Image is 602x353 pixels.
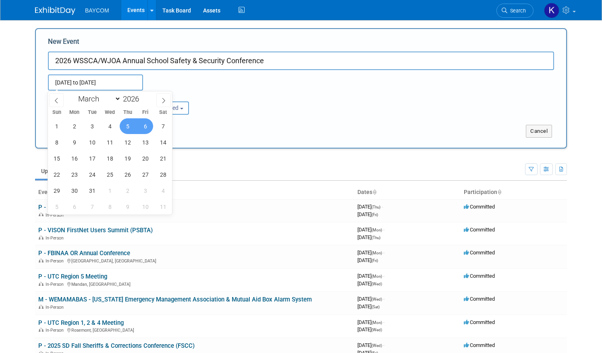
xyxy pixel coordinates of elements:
[464,319,495,325] span: Committed
[464,250,495,256] span: Committed
[38,227,153,234] a: P - VISON FirstNet Users Summit (PSBTA)
[120,183,135,198] span: April 2, 2026
[120,134,135,150] span: March 12, 2026
[102,134,118,150] span: March 11, 2026
[372,343,382,348] span: (Wed)
[120,167,135,182] span: March 26, 2026
[39,258,44,262] img: In-Person Event
[357,227,384,233] span: [DATE]
[35,163,82,179] a: Upcoming22
[46,235,66,241] span: In-Person
[372,205,380,209] span: (Thu)
[49,183,64,198] span: March 29, 2026
[372,213,378,217] span: (Fri)
[372,235,380,240] span: (Thu)
[35,7,75,15] img: ExhibitDay
[102,167,118,182] span: March 25, 2026
[35,186,354,199] th: Event
[357,211,378,217] span: [DATE]
[120,199,135,215] span: April 9, 2026
[120,118,135,134] span: March 5, 2026
[49,151,64,166] span: March 15, 2026
[84,151,100,166] span: March 17, 2026
[137,167,153,182] span: March 27, 2026
[102,183,118,198] span: April 1, 2026
[464,342,495,348] span: Committed
[496,4,533,18] a: Search
[84,118,100,134] span: March 3, 2026
[357,250,384,256] span: [DATE]
[119,110,137,115] span: Thu
[155,167,171,182] span: March 28, 2026
[354,186,461,199] th: Dates
[66,183,82,198] span: March 30, 2026
[464,273,495,279] span: Committed
[155,134,171,150] span: March 14, 2026
[48,110,66,115] span: Sun
[137,134,153,150] span: March 13, 2026
[38,250,130,257] a: P - FBINAA OR Annual Conference
[357,303,380,310] span: [DATE]
[357,281,382,287] span: [DATE]
[39,235,44,239] img: In-Person Event
[38,296,312,303] a: M - WEMAMABAS - [US_STATE] Emergency Management Association & Mutual Aid Box Alarm System
[83,110,101,115] span: Tue
[121,94,145,103] input: Year
[39,328,44,332] img: In-Person Event
[382,204,383,210] span: -
[155,183,171,198] span: April 4, 2026
[383,319,384,325] span: -
[372,297,382,301] span: (Wed)
[48,37,79,50] label: New Event
[372,228,382,232] span: (Mon)
[66,167,82,182] span: March 23, 2026
[46,258,66,264] span: In-Person
[507,8,526,14] span: Search
[85,7,109,14] span: BAYCOM
[66,110,83,115] span: Mon
[137,199,153,215] span: April 10, 2026
[383,296,384,302] span: -
[372,320,382,325] span: (Mon)
[39,282,44,286] img: In-Person Event
[102,118,118,134] span: March 4, 2026
[38,257,351,264] div: [GEOGRAPHIC_DATA], [GEOGRAPHIC_DATA]
[46,328,66,333] span: In-Person
[102,199,118,215] span: April 8, 2026
[75,94,121,104] select: Month
[372,189,376,195] a: Sort by Start Date
[383,227,384,233] span: -
[66,134,82,150] span: March 9, 2026
[154,110,172,115] span: Sat
[49,199,64,215] span: April 5, 2026
[155,199,171,215] span: April 11, 2026
[357,273,384,279] span: [DATE]
[46,305,66,310] span: In-Person
[84,134,100,150] span: March 10, 2026
[38,326,351,333] div: Rosemont, [GEOGRAPHIC_DATA]
[461,186,567,199] th: Participation
[372,328,382,332] span: (Wed)
[84,199,100,215] span: April 7, 2026
[48,52,554,70] input: Name of Trade Show / Conference
[357,257,378,263] span: [DATE]
[357,296,384,302] span: [DATE]
[383,342,384,348] span: -
[383,250,384,256] span: -
[49,118,64,134] span: March 1, 2026
[526,125,552,138] button: Cancel
[84,183,100,198] span: March 31, 2026
[66,199,82,215] span: April 6, 2026
[372,305,380,309] span: (Sat)
[137,183,153,198] span: April 3, 2026
[137,110,154,115] span: Fri
[49,134,64,150] span: March 8, 2026
[84,167,100,182] span: March 24, 2026
[372,274,382,279] span: (Mon)
[38,204,81,211] a: P - FBINAA - MI
[48,74,143,91] input: Start Date - End Date
[357,342,384,348] span: [DATE]
[38,281,351,287] div: Mandan, [GEOGRAPHIC_DATA]
[357,319,384,325] span: [DATE]
[357,204,383,210] span: [DATE]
